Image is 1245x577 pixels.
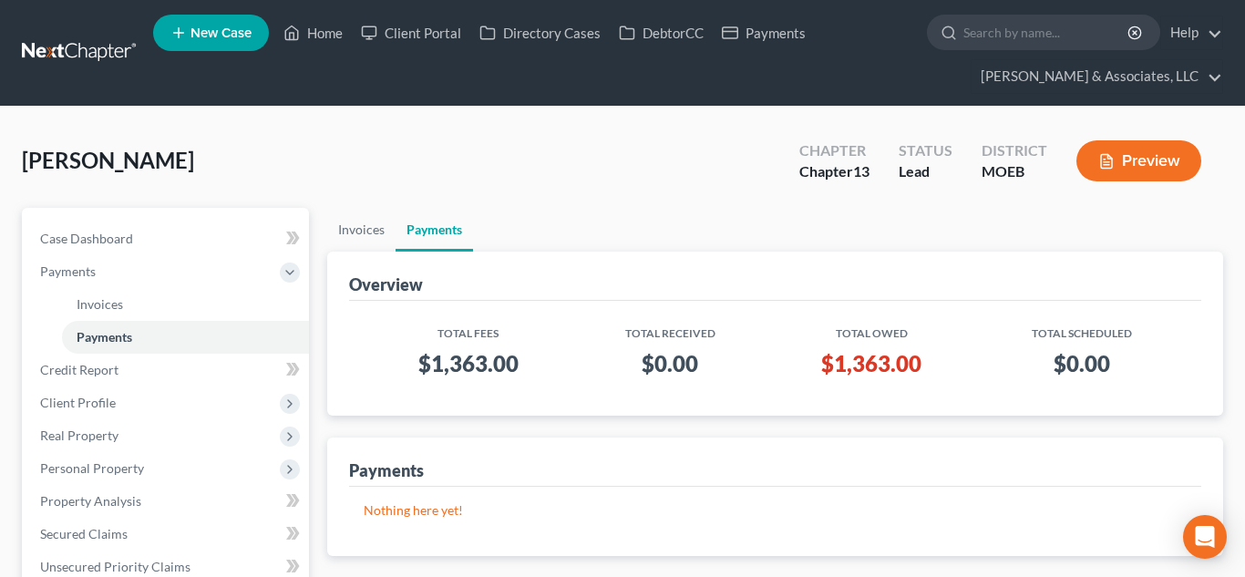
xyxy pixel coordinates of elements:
[853,162,869,180] span: 13
[972,60,1222,93] a: [PERSON_NAME] & Associates, LLC
[349,459,424,481] div: Payments
[274,16,352,49] a: Home
[799,161,869,182] div: Chapter
[982,140,1047,161] div: District
[40,559,190,574] span: Unsecured Priority Claims
[1076,140,1201,181] button: Preview
[1161,16,1222,49] a: Help
[1183,515,1227,559] div: Open Intercom Messenger
[588,349,752,378] h3: $0.00
[62,321,309,354] a: Payments
[610,16,713,49] a: DebtorCC
[352,16,470,49] a: Client Portal
[62,288,309,321] a: Invoices
[378,349,559,378] h3: $1,363.00
[40,263,96,279] span: Payments
[992,349,1172,378] h3: $0.00
[40,231,133,246] span: Case Dashboard
[327,208,396,252] a: Invoices
[40,460,144,476] span: Personal Property
[799,140,869,161] div: Chapter
[77,296,123,312] span: Invoices
[40,493,141,509] span: Property Analysis
[190,26,252,40] span: New Case
[781,349,962,378] h3: $1,363.00
[40,428,118,443] span: Real Property
[26,222,309,255] a: Case Dashboard
[963,15,1130,49] input: Search by name...
[713,16,815,49] a: Payments
[573,315,767,342] th: Total Received
[470,16,610,49] a: Directory Cases
[977,315,1187,342] th: Total Scheduled
[40,526,128,541] span: Secured Claims
[364,315,573,342] th: Total Fees
[396,208,473,252] a: Payments
[26,354,309,386] a: Credit Report
[40,395,116,410] span: Client Profile
[77,329,132,345] span: Payments
[26,485,309,518] a: Property Analysis
[364,501,1188,520] p: Nothing here yet!
[40,362,118,377] span: Credit Report
[349,273,423,295] div: Overview
[22,147,194,173] span: [PERSON_NAME]
[899,140,952,161] div: Status
[899,161,952,182] div: Lead
[982,161,1047,182] div: MOEB
[26,518,309,551] a: Secured Claims
[767,315,976,342] th: Total Owed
